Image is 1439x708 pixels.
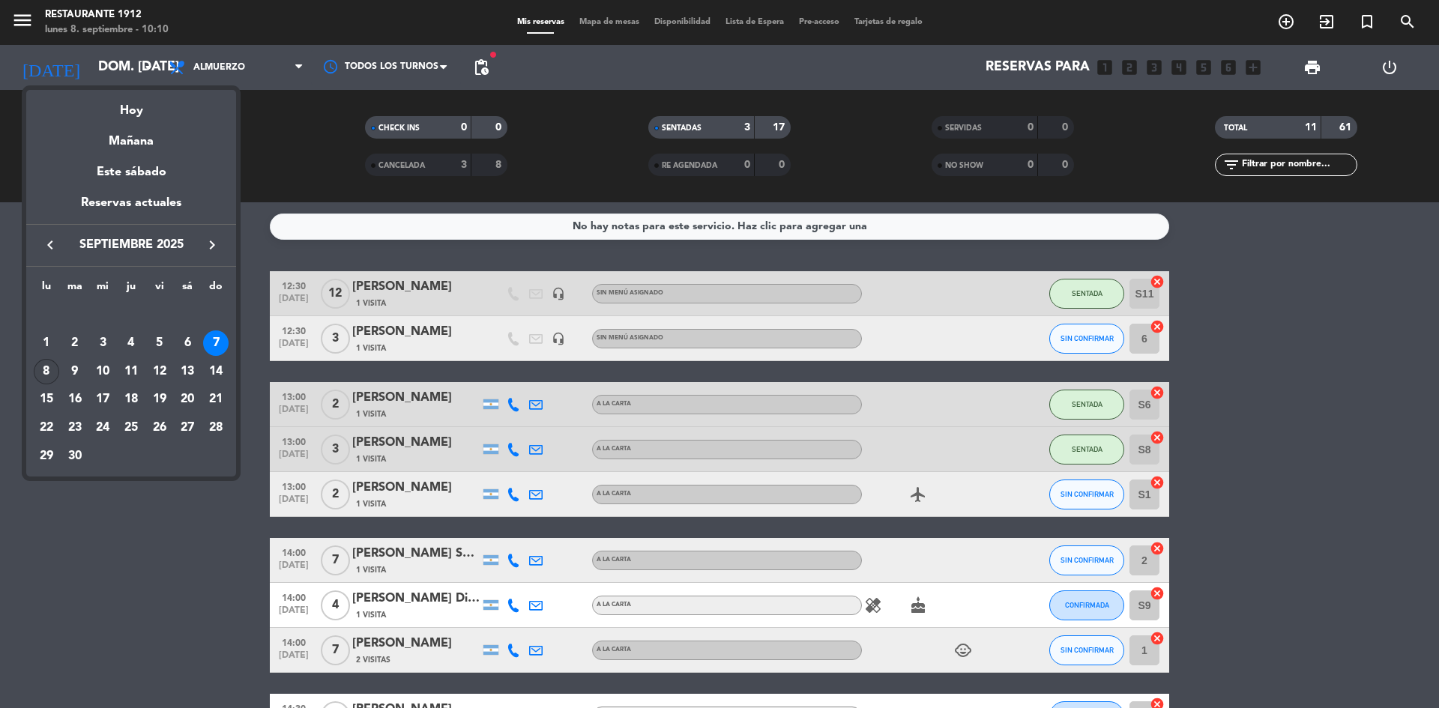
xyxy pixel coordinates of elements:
[118,415,144,441] div: 25
[32,385,61,414] td: 15 de septiembre de 2025
[88,278,117,301] th: miércoles
[34,330,59,356] div: 1
[118,387,144,412] div: 18
[37,235,64,255] button: keyboard_arrow_left
[117,414,145,442] td: 25 de septiembre de 2025
[118,359,144,384] div: 11
[61,357,89,386] td: 9 de septiembre de 2025
[203,415,229,441] div: 28
[34,359,59,384] div: 8
[26,90,236,121] div: Hoy
[26,121,236,151] div: Mañana
[64,235,199,255] span: septiembre 2025
[88,414,117,442] td: 24 de septiembre de 2025
[32,442,61,471] td: 29 de septiembre de 2025
[175,415,200,441] div: 27
[62,330,88,356] div: 2
[203,387,229,412] div: 21
[202,329,230,357] td: 7 de septiembre de 2025
[147,415,172,441] div: 26
[202,357,230,386] td: 14 de septiembre de 2025
[174,385,202,414] td: 20 de septiembre de 2025
[90,359,115,384] div: 10
[61,329,89,357] td: 2 de septiembre de 2025
[61,414,89,442] td: 23 de septiembre de 2025
[90,387,115,412] div: 17
[174,278,202,301] th: sábado
[145,278,174,301] th: viernes
[32,300,230,329] td: SEP.
[61,442,89,471] td: 30 de septiembre de 2025
[41,236,59,254] i: keyboard_arrow_left
[203,330,229,356] div: 7
[32,278,61,301] th: lunes
[203,236,221,254] i: keyboard_arrow_right
[61,385,89,414] td: 16 de septiembre de 2025
[117,278,145,301] th: jueves
[90,330,115,356] div: 3
[175,387,200,412] div: 20
[32,329,61,357] td: 1 de septiembre de 2025
[117,357,145,386] td: 11 de septiembre de 2025
[34,444,59,469] div: 29
[26,151,236,193] div: Este sábado
[175,359,200,384] div: 13
[90,415,115,441] div: 24
[174,329,202,357] td: 6 de septiembre de 2025
[62,359,88,384] div: 9
[88,357,117,386] td: 10 de septiembre de 2025
[117,329,145,357] td: 4 de septiembre de 2025
[26,193,236,224] div: Reservas actuales
[175,330,200,356] div: 6
[62,387,88,412] div: 16
[202,385,230,414] td: 21 de septiembre de 2025
[117,385,145,414] td: 18 de septiembre de 2025
[34,387,59,412] div: 15
[145,357,174,386] td: 12 de septiembre de 2025
[174,357,202,386] td: 13 de septiembre de 2025
[34,415,59,441] div: 22
[202,414,230,442] td: 28 de septiembre de 2025
[203,359,229,384] div: 14
[174,414,202,442] td: 27 de septiembre de 2025
[145,385,174,414] td: 19 de septiembre de 2025
[62,415,88,441] div: 23
[61,278,89,301] th: martes
[145,329,174,357] td: 5 de septiembre de 2025
[88,385,117,414] td: 17 de septiembre de 2025
[88,329,117,357] td: 3 de septiembre de 2025
[62,444,88,469] div: 30
[199,235,226,255] button: keyboard_arrow_right
[145,414,174,442] td: 26 de septiembre de 2025
[147,330,172,356] div: 5
[147,387,172,412] div: 19
[147,359,172,384] div: 12
[202,278,230,301] th: domingo
[32,357,61,386] td: 8 de septiembre de 2025
[118,330,144,356] div: 4
[32,414,61,442] td: 22 de septiembre de 2025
